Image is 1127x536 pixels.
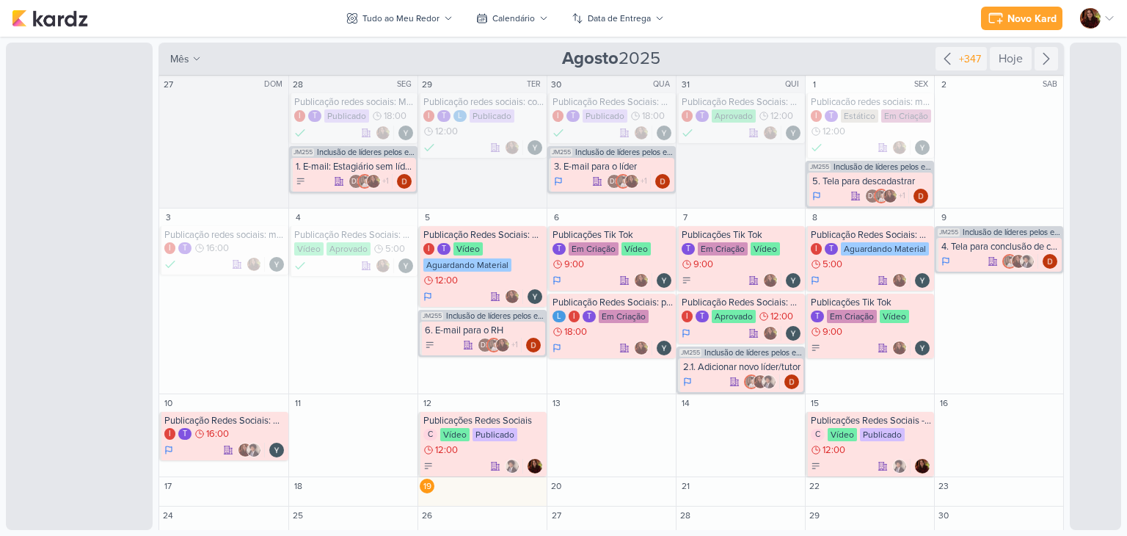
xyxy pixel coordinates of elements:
[351,178,360,186] p: DL
[679,349,701,357] span: JM255
[807,210,822,225] div: 8
[446,312,544,320] span: Inclusão de líderes pelos estagiários
[178,242,192,254] div: T
[607,174,621,189] div: Danilo Leite
[892,459,911,474] div: Colaboradores: Pedro Luahn Simões
[549,508,563,523] div: 27
[423,96,544,108] div: Publicação redes sociais: corte treinamento
[682,110,693,122] div: I
[936,396,951,410] div: 16
[784,374,799,389] div: Responsável: Davi Elias Teixeira
[549,77,563,92] div: 30
[786,273,800,288] img: Yasmin Marchiori
[486,338,501,352] img: Cezar Giusti
[678,77,693,92] div: 31
[704,349,802,357] span: Inclusão de líderes pelos estagiários
[915,273,930,288] div: Responsável: Yasmin Marchiori
[238,443,252,457] img: Jaqueline Molina
[642,111,665,121] span: 18:00
[294,110,305,122] div: I
[696,110,709,122] div: T
[811,311,824,322] div: T
[562,48,619,69] strong: Agosto
[915,273,930,288] img: Yasmin Marchiori
[385,244,405,254] span: 5:00
[397,174,412,189] div: Responsável: Davi Elias Teixeira
[762,374,776,389] img: Pedro Luahn Simões
[294,242,324,256] div: Vídeo
[527,79,545,90] div: TER
[634,273,649,288] img: Jaqueline Molina
[786,126,800,140] div: Responsável: Yasmin Marchiori
[528,459,542,474] img: Jaqueline Molina
[913,189,928,203] img: Davi Elias Teixeira
[751,242,780,256] div: Vídeo
[291,210,305,225] div: 4
[425,340,435,350] div: A Fazer
[161,77,175,92] div: 27
[1043,79,1062,90] div: SAB
[552,342,561,354] div: Em Andamento
[712,310,756,323] div: Aprovado
[564,259,584,269] span: 9:00
[269,257,284,272] img: Yasmin Marchiori
[505,459,523,474] div: Colaboradores: Pedro Luahn Simões
[897,190,905,202] span: +1
[420,396,434,410] div: 12
[892,140,907,155] img: Jaqueline Molina
[941,256,950,267] div: Em Andamento
[453,242,483,256] div: Vídeo
[655,174,670,189] img: Davi Elias Teixeira
[161,508,175,523] div: 24
[915,140,930,155] div: Responsável: Yasmin Marchiori
[317,148,415,156] span: Inclusão de líderes pelos estagiários
[327,242,371,256] div: Aprovado
[291,77,305,92] div: 28
[941,241,1059,253] div: 4. Tela para conclusão de cadastro do líder
[683,376,692,388] div: Em Andamento
[1020,254,1035,269] img: Pedro Luahn Simões
[453,110,467,122] div: L
[12,10,88,27] img: kardz.app
[811,343,821,353] div: A Fazer
[552,297,673,308] div: Publicação Redes Sociais: prévia vídeo Faria Lima
[398,258,413,273] div: Responsável: Yasmin Marchiori
[1080,8,1101,29] img: Jaqueline Molina
[420,508,434,523] div: 26
[440,428,470,441] div: Vídeo
[1002,254,1017,269] img: Cezar Giusti
[161,210,175,225] div: 3
[423,291,432,303] div: Em Andamento
[247,257,261,272] img: Jaqueline Molina
[915,459,930,474] div: Responsável: Jaqueline Molina
[914,79,933,90] div: SEX
[936,77,951,92] div: 2
[206,243,229,253] span: 16:00
[423,258,511,272] div: Aguardando Material
[883,189,897,203] img: Jaqueline Molina
[552,126,564,140] div: Finalizado
[682,297,802,308] div: Publicação Redes Sociais: Marshmallow na Fogueira
[206,429,229,439] span: 16:00
[655,174,670,189] div: Responsável: Davi Elias Teixeira
[1043,254,1057,269] div: Responsável: Davi Elias Teixeira
[324,109,369,123] div: Publicado
[1002,254,1038,269] div: Colaboradores: Cezar Giusti, Jaqueline Molina, Pedro Luahn Simões
[495,338,510,352] img: Jaqueline Molina
[892,341,907,355] img: Jaqueline Molina
[698,242,748,256] div: Em Criação
[170,51,189,67] span: mês
[682,275,692,286] div: A Fazer
[420,77,434,92] div: 29
[294,96,415,108] div: Publicação redes sociais: Marshmallow na Fogueira
[696,311,709,322] div: T
[812,175,930,187] div: 5. Tela para descadastrar
[164,257,176,272] div: Finalizado
[657,273,671,288] div: Responsável: Yasmin Marchiori
[437,243,451,255] div: T
[881,109,931,123] div: Em Criação
[823,445,845,455] span: 12:00
[811,461,821,471] div: To Do
[823,327,842,337] span: 9:00
[292,148,314,156] span: JM255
